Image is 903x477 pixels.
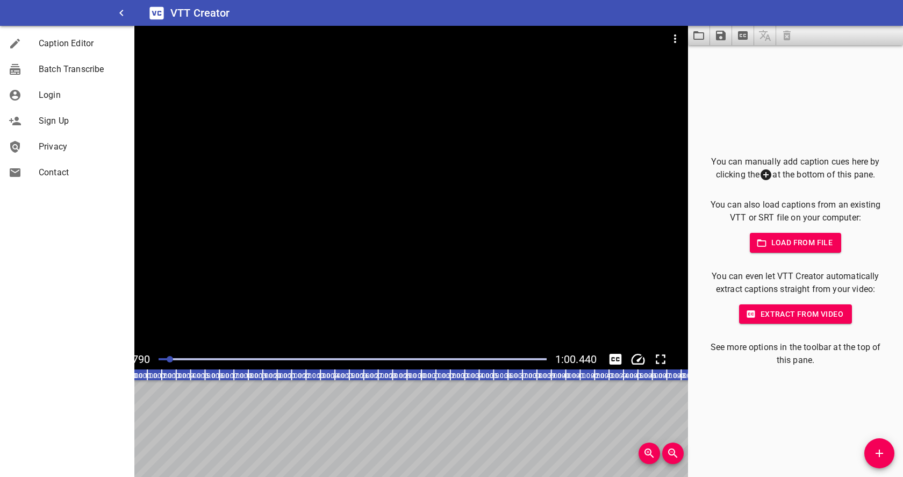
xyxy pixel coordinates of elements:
[732,26,754,45] button: Extract captions from video
[170,4,230,22] h6: VTT Creator
[597,372,627,380] text: 00:43.000
[539,372,569,380] text: 00:39.000
[39,37,126,50] span: Caption Editor
[710,26,732,45] button: Save captions to file
[294,372,324,380] text: 00:22.000
[39,89,126,102] span: Login
[159,358,547,360] div: Play progress
[395,372,425,380] text: 00:29.000
[510,372,540,380] text: 00:37.000
[662,443,684,464] button: Zoom Out
[207,372,237,380] text: 00:16.000
[39,166,126,179] span: Contact
[9,140,39,153] div: Privacy
[640,372,670,380] text: 00:46.000
[221,372,252,380] text: 00:17.000
[611,372,641,380] text: 00:44.000
[352,372,382,380] text: 00:26.000
[582,372,612,380] text: 00:42.000
[178,372,209,380] text: 00:14.000
[555,353,597,366] span: 1:00.440
[692,29,705,42] svg: Load captions from file
[265,372,295,380] text: 00:20.000
[409,372,439,380] text: 00:30.000
[236,372,266,380] text: 00:18.000
[9,89,39,102] div: Login
[662,26,688,52] button: Video Options
[705,270,886,296] p: You can even let VTT Creator automatically extract captions straight from your video:
[193,372,223,380] text: 00:15.000
[482,372,512,380] text: 00:35.000
[748,308,843,321] span: Extract from video
[250,372,281,380] text: 00:19.000
[639,443,660,464] button: Zoom In
[758,236,833,250] span: Load from file
[650,349,671,369] button: Toggle fullscreen
[864,438,894,468] button: Add Cue
[322,372,353,380] text: 00:24.000
[39,115,126,127] span: Sign Up
[655,372,685,380] text: 00:47.000
[754,26,776,45] span: Add some captions below, then you can translate them.
[9,37,39,50] div: Caption Editor
[164,372,194,380] text: 00:13.000
[9,63,39,76] div: Batch Transcribe
[366,372,396,380] text: 00:27.000
[9,166,39,179] div: Contact
[628,349,648,369] button: Change Playback Speed
[135,372,165,380] text: 00:11.000
[9,115,39,127] div: Sign Up
[279,372,310,380] text: 00:21.000
[337,372,367,380] text: 00:25.000
[705,198,886,224] p: You can also load captions from an existing VTT or SRT file on your computer:
[39,140,126,153] span: Privacy
[467,372,497,380] text: 00:34.000
[496,372,526,380] text: 00:36.000
[605,349,626,369] button: Toggle captions
[39,63,126,76] span: Batch Transcribe
[736,29,749,42] svg: Extract captions from video
[650,349,671,369] div: Toggle Full Screen
[525,372,555,380] text: 00:38.000
[453,372,483,380] text: 00:33.000
[308,372,338,380] text: 00:23.000
[739,304,852,324] button: Extract from video
[438,372,468,380] text: 00:32.000
[568,372,598,380] text: 00:41.000
[688,26,710,45] button: Load captions from file
[626,372,656,380] text: 00:45.000
[381,372,411,380] text: 00:28.000
[149,372,180,380] text: 00:12.000
[705,155,886,182] p: You can manually add caption cues here by clicking the at the bottom of this pane.
[714,29,727,42] svg: Save captions to file
[554,372,584,380] text: 00:40.000
[705,341,886,367] p: See more options in the toolbar at the top of this pane.
[669,372,699,380] text: 00:48.000
[424,372,454,380] text: 00:31.000
[750,233,842,253] button: Load from file
[683,372,713,380] text: 00:49.000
